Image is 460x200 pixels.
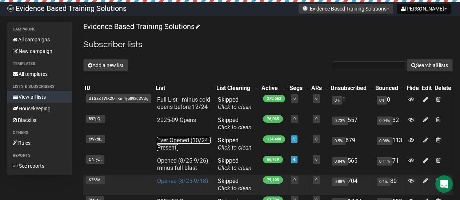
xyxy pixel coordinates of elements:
img: favicons [302,5,308,11]
th: List Cleaning: No sort applied, activate to apply an ascending sort [215,83,260,93]
span: 0.84% [332,157,348,166]
td: 557 [329,114,374,134]
td: 1 [329,93,374,114]
th: Segs: No sort applied, activate to apply an ascending sort [288,83,310,93]
span: 0.88% [332,177,348,186]
td: 113 [374,134,405,154]
a: Blacklist [7,114,72,126]
td: 80 [374,175,405,195]
li: Templates [7,60,72,68]
span: 0% [332,96,342,105]
td: 565 [329,154,374,175]
td: 71 [374,154,405,175]
a: See reports [7,160,72,172]
a: 0 [315,137,317,142]
td: 704 [329,175,374,195]
a: 0 [293,177,296,182]
td: 679 [329,134,374,154]
th: Unsubscribed: No sort applied, activate to apply an ascending sort [329,83,374,93]
a: 0 [293,96,296,101]
a: Click to clean [218,185,252,192]
button: Search all lists [407,59,453,72]
div: Unsubscribed [331,85,367,92]
div: Edit [422,85,432,92]
span: ONryz.. [86,155,104,164]
a: Click to clean [218,164,252,171]
button: [PERSON_NAME] [397,4,451,14]
span: 278,563 [263,95,285,102]
a: 2025-09 Opens [157,117,196,123]
div: ARs [311,85,322,92]
h2: Subscriber lists [83,38,453,51]
a: 0 [315,157,317,162]
span: Skipped [218,137,252,151]
li: Lists & subscribers [7,82,72,91]
th: Edit: No sort applied, sorting is disabled [420,83,433,93]
span: K763A.. [86,176,105,184]
span: 0.73% [332,117,348,125]
span: 76,065 [263,115,283,123]
span: eWkdI.. [86,135,105,143]
a: Rules [7,137,72,149]
button: Add a new list [83,59,128,72]
a: 0 [315,96,317,101]
li: Reports [7,151,72,160]
div: Delete [435,85,451,92]
div: List [155,85,208,92]
div: ID [85,85,152,92]
li: Campaigns [7,25,72,34]
a: New campaign [7,45,72,57]
div: List Cleaning [216,85,253,92]
span: Skipped [218,157,252,171]
div: Active [261,85,281,92]
a: 0 [315,177,317,182]
div: Bounced [375,85,398,92]
span: 0.04% [377,117,392,125]
span: Skipped [218,117,252,131]
th: ID: No sort applied, sorting is disabled [83,83,154,93]
a: View all lists [7,91,72,103]
span: 66,479 [263,156,283,163]
a: 0 [315,117,317,121]
button: Evidence Based Training Solutions [298,4,393,14]
a: Evidence Based Training Solutions [83,22,199,31]
span: 892pQ.. [86,115,105,123]
th: ARs: No sort applied, activate to apply an ascending sort [310,83,329,93]
td: 32 [374,114,405,134]
a: Full List - minus cold opens before 12/24 [157,96,210,110]
a: Opened (8/25-9/18) [157,177,208,184]
span: 0.11% [377,157,392,166]
li: Others [7,128,72,137]
th: Active: No sort applied, activate to apply an ascending sort [260,83,288,93]
a: Click to clean [218,103,252,110]
span: BTSaZTWX2QTKm4yp892cSVUg [86,94,151,103]
span: 0.1% [377,177,390,186]
a: All templates [7,68,72,80]
a: Click to clean [218,124,252,131]
a: Ever Opened (10/24 - Present) [157,137,211,151]
span: Skipped [218,177,252,192]
td: 0 [374,93,405,114]
span: 0.5% [332,137,345,145]
img: 6a635aadd5b086599a41eda90e0773ac [7,5,14,12]
span: 0.08% [377,137,392,145]
th: Delete: No sort applied, sorting is disabled [433,83,453,93]
span: 0% [377,96,387,105]
div: Segs [289,85,303,92]
a: 5 [293,137,295,142]
a: Housekeeping [7,103,72,114]
a: Opened (8/25-9/26) - minus full blast [157,157,211,171]
div: Hide [407,85,419,92]
a: 0 [293,117,296,121]
a: All campaigns [7,34,72,45]
span: 134,480 [263,135,285,143]
th: List: No sort applied, activate to apply an ascending sort [154,83,215,93]
span: 79,108 [263,176,283,184]
th: Bounced: No sort applied, activate to apply an ascending sort [374,83,405,93]
a: 4 [293,157,295,162]
a: Click to clean [218,144,252,151]
div: Open Intercom Messenger [435,175,453,193]
th: Hide: No sort applied, sorting is disabled [405,83,420,93]
span: Skipped [218,96,252,110]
